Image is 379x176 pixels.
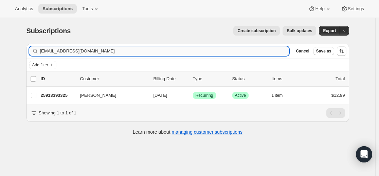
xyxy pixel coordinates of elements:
span: Settings [348,6,364,12]
button: Settings [337,4,368,14]
span: $12.99 [331,93,345,98]
div: Items [272,75,306,82]
button: Analytics [11,4,37,14]
button: Cancel [293,47,312,55]
a: managing customer subscriptions [172,129,242,135]
span: Create subscription [237,28,276,34]
span: Help [315,6,324,12]
span: Cancel [296,48,309,54]
button: Subscriptions [38,4,77,14]
button: Create subscription [233,26,280,36]
p: Total [336,75,345,82]
span: 1 item [272,93,283,98]
p: Status [232,75,266,82]
span: [DATE] [154,93,167,98]
button: [PERSON_NAME] [76,90,144,101]
span: Subscriptions [26,27,71,35]
span: Export [323,28,336,34]
p: Billing Date [154,75,187,82]
span: Add filter [32,62,48,68]
button: Help [304,4,335,14]
div: 25913393325[PERSON_NAME][DATE]SuccessRecurringSuccessActive1 item$12.99 [41,91,345,100]
span: Subscriptions [42,6,73,12]
div: Type [193,75,227,82]
span: [PERSON_NAME] [80,92,116,99]
div: IDCustomerBilling DateTypeStatusItemsTotal [41,75,345,82]
button: Save as [313,47,334,55]
nav: Pagination [326,108,345,118]
span: Tools [82,6,93,12]
button: Sort the results [337,46,346,56]
button: Tools [78,4,104,14]
p: 25913393325 [41,92,75,99]
p: Showing 1 to 1 of 1 [39,110,76,116]
span: Analytics [15,6,33,12]
span: Recurring [196,93,213,98]
button: Export [319,26,340,36]
span: Active [235,93,246,98]
span: Bulk updates [287,28,312,34]
button: Add filter [29,61,56,69]
div: Open Intercom Messenger [356,146,372,162]
button: Bulk updates [283,26,316,36]
p: Learn more about [133,129,242,135]
input: Filter subscribers [40,46,289,56]
p: Customer [80,75,148,82]
span: Save as [316,48,331,54]
p: ID [41,75,75,82]
button: 1 item [272,91,290,100]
